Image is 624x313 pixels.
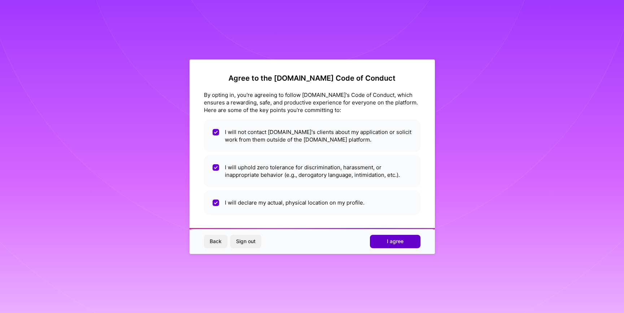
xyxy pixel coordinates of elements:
[230,235,261,248] button: Sign out
[204,235,227,248] button: Back
[204,120,420,152] li: I will not contact [DOMAIN_NAME]'s clients about my application or solicit work from them outside...
[204,91,420,114] div: By opting in, you're agreeing to follow [DOMAIN_NAME]'s Code of Conduct, which ensures a rewardin...
[387,238,403,245] span: I agree
[204,155,420,187] li: I will uphold zero tolerance for discrimination, harassment, or inappropriate behavior (e.g., der...
[204,74,420,82] h2: Agree to the [DOMAIN_NAME] Code of Conduct
[210,238,222,245] span: Back
[236,238,256,245] span: Sign out
[204,190,420,215] li: I will declare my actual, physical location on my profile.
[370,235,420,248] button: I agree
